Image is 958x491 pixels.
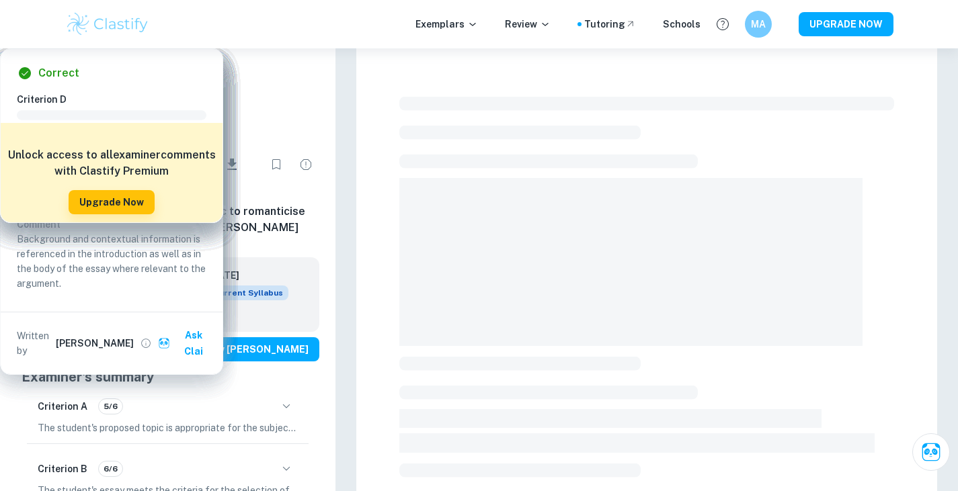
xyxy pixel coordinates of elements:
[17,232,206,291] p: Background and contextual information is referenced in the introduction as well as in the body of...
[17,328,53,358] p: Written by
[799,12,893,36] button: UPGRADE NOW
[292,151,319,178] div: Report issue
[505,17,551,32] p: Review
[912,433,950,471] button: Ask Clai
[38,420,298,435] p: The student's proposed topic is appropriate for the subject and category, and the material, text,...
[17,92,217,107] h6: Criterion D
[17,217,206,232] h6: Comment
[99,463,122,475] span: 6/6
[208,285,288,300] div: This exemplar is based on the current syllabus. Feel free to refer to it for inspiration/ideas wh...
[711,13,734,36] button: Help and Feedback
[663,17,701,32] a: Schools
[65,11,151,38] img: Clastify logo
[208,268,278,283] h6: [DATE]
[750,17,766,32] h6: MA
[415,17,478,32] p: Exemplars
[158,337,171,350] img: clai.svg
[204,147,260,182] div: Download
[745,11,772,38] button: MA
[136,334,155,353] button: View full profile
[22,367,314,387] h5: Examiner's summary
[263,151,290,178] div: Bookmark
[208,285,288,300] span: Current Syllabus
[7,147,216,179] h6: Unlock access to all examiner comments with Clastify Premium
[191,337,319,361] button: View [PERSON_NAME]
[38,461,87,476] h6: Criterion B
[69,190,155,214] button: Upgrade Now
[38,399,87,414] h6: Criterion A
[38,65,79,81] h6: Correct
[584,17,636,32] a: Tutoring
[56,336,134,351] h6: [PERSON_NAME]
[155,323,217,363] button: Ask Clai
[99,400,122,412] span: 5/6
